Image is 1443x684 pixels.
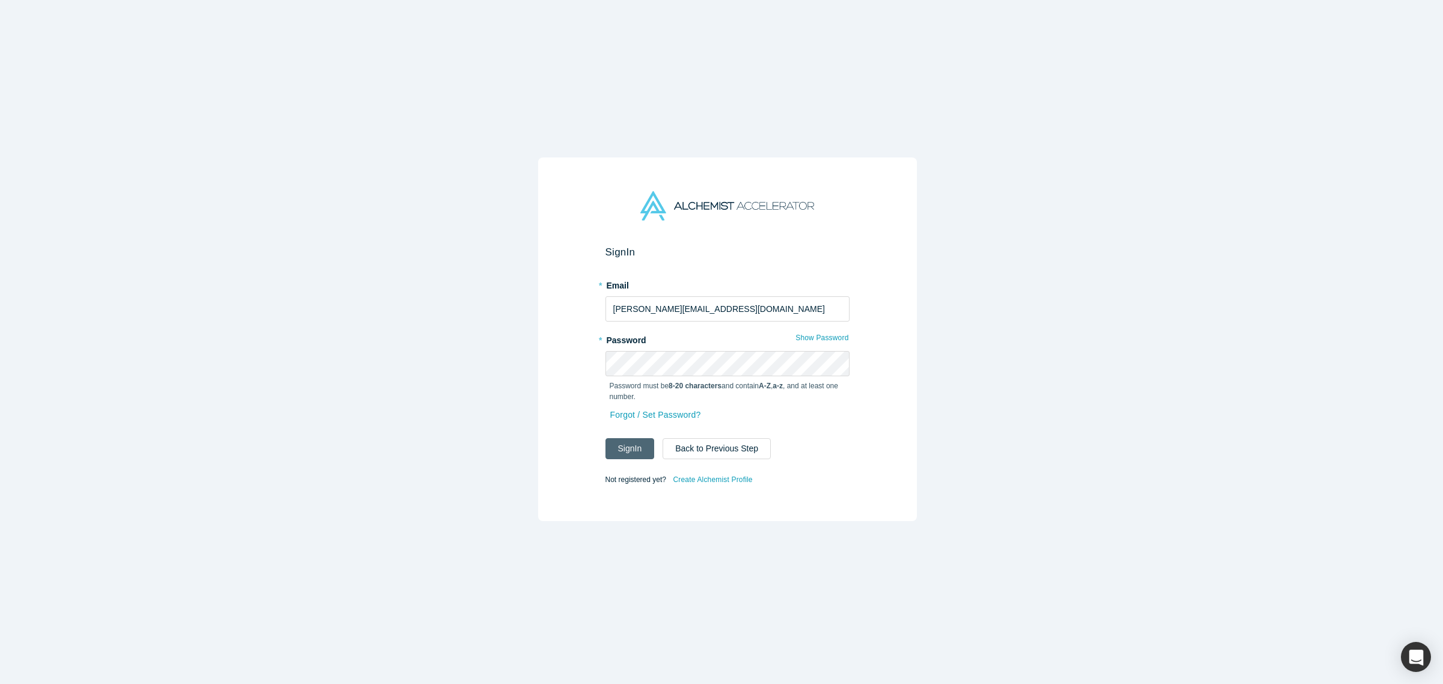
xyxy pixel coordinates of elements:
h2: Sign In [605,246,850,258]
strong: A-Z [759,382,771,390]
span: Not registered yet? [605,475,666,484]
img: Alchemist Accelerator Logo [640,191,813,221]
label: Password [605,330,850,347]
p: Password must be and contain , , and at least one number. [610,380,845,402]
button: Show Password [795,330,849,346]
button: Back to Previous Step [663,438,771,459]
label: Email [605,275,850,292]
a: Forgot / Set Password? [610,405,702,426]
button: SignIn [605,438,655,459]
a: Create Alchemist Profile [672,472,753,487]
strong: a-z [773,382,783,390]
strong: 8-20 characters [669,382,721,390]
